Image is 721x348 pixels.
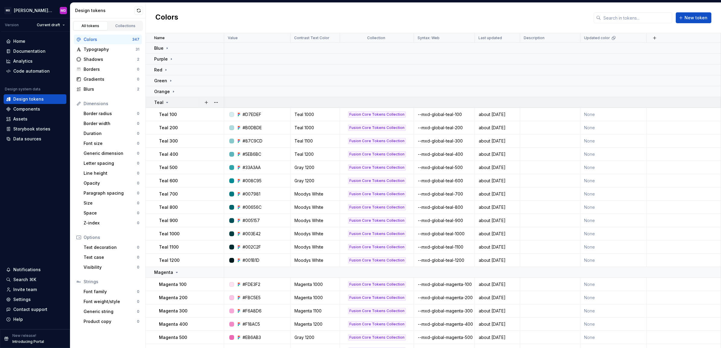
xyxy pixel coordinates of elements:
[243,165,261,171] div: #33A3AA
[74,35,142,44] a: Colors347
[475,231,519,237] div: about [DATE]
[137,255,139,260] div: 0
[243,281,260,287] div: #FDE3F2
[159,334,187,340] p: Magenta 500
[243,218,260,224] div: #005157
[475,244,519,250] div: about [DATE]
[475,281,519,287] div: about [DATE]
[228,36,238,40] p: Value
[75,8,135,14] div: Design tokens
[291,295,339,301] div: Magenta 1000
[4,305,66,314] button: Contact support
[414,295,474,301] div: --mxd-global-magenta-200
[601,12,672,23] input: Search in tokens...
[74,74,142,84] a: Gradients0
[84,244,137,250] div: Text decoration
[81,287,142,296] a: Font family0
[84,36,132,42] div: Colors
[13,96,44,102] div: Design tokens
[84,66,137,72] div: Borders
[5,23,19,27] div: Version
[13,38,25,44] div: Home
[34,21,68,29] button: Current draft
[414,231,474,237] div: --mxd-global-teal-1000
[84,309,137,315] div: Generic string
[81,252,142,262] a: Text case0
[414,204,474,210] div: --mxd-global-teal-800
[13,106,40,112] div: Components
[81,149,142,158] a: Generic dimension0
[475,165,519,171] div: about [DATE]
[159,191,178,197] p: Teal 700
[348,295,406,301] div: Fusion Core Tokens Collection
[137,121,139,126] div: 0
[84,220,137,226] div: Z-index
[243,138,262,144] div: #87C9CD
[13,136,41,142] div: Data sources
[348,111,406,118] div: Fusion Core Tokens Collection
[13,68,50,74] div: Code automation
[137,141,139,146] div: 0
[524,36,545,40] p: Description
[414,308,474,314] div: --mxd-global-magenta-300
[348,138,406,144] div: Fusion Core Tokens Collection
[291,231,339,237] div: Moodys White
[81,158,142,168] a: Letter spacing0
[291,191,339,197] div: Moodys White
[84,234,139,240] div: Options
[13,116,27,122] div: Assets
[81,297,142,306] a: Font weight/style0
[676,12,711,23] button: New token
[291,151,339,157] div: Teal 1200
[291,308,339,314] div: Magenta 1100
[159,138,178,144] p: Teal 300
[159,204,178,210] p: Teal 800
[580,318,647,331] td: None
[12,333,36,338] p: New release!
[580,161,647,174] td: None
[4,275,66,284] button: Search ⌘K
[243,151,261,157] div: #5EB6BC
[475,257,519,263] div: about [DATE]
[13,306,47,312] div: Contact support
[291,138,339,144] div: Teal 1100
[348,321,406,327] div: Fusion Core Tokens Collection
[159,231,179,237] p: Teal 1000
[5,87,40,92] div: Design system data
[580,201,647,214] td: None
[4,134,66,144] a: Data sources
[13,58,33,64] div: Analytics
[84,299,137,305] div: Font weight/style
[475,295,519,301] div: about [DATE]
[84,170,137,176] div: Line height
[243,231,261,237] div: #003E42
[159,281,186,287] p: Magenta 100
[478,36,502,40] p: Last updated
[84,180,137,186] div: Opacity
[154,45,164,51] p: Blue
[243,321,260,327] div: #F18AC5
[137,299,139,304] div: 0
[348,204,406,210] div: Fusion Core Tokens Collection
[74,55,142,64] a: Shadows2
[84,130,137,136] div: Duration
[243,204,262,210] div: #00656C
[291,178,339,184] div: Gray 1200
[580,174,647,187] td: None
[74,84,142,94] a: Blurs2
[291,204,339,210] div: Moodys White
[348,165,406,171] div: Fusion Core Tokens Collection
[37,23,60,27] span: Current draft
[475,191,519,197] div: about [DATE]
[81,119,142,128] a: Border width0
[84,318,137,324] div: Product copy
[74,45,142,54] a: Typography31
[367,36,385,40] p: Collection
[580,148,647,161] td: None
[81,317,142,326] a: Product copy0
[155,12,178,23] h2: Colors
[159,295,187,301] p: Magenta 200
[81,208,142,218] a: Space0
[414,178,474,184] div: --mxd-global-teal-600
[291,281,339,287] div: Magenta 1000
